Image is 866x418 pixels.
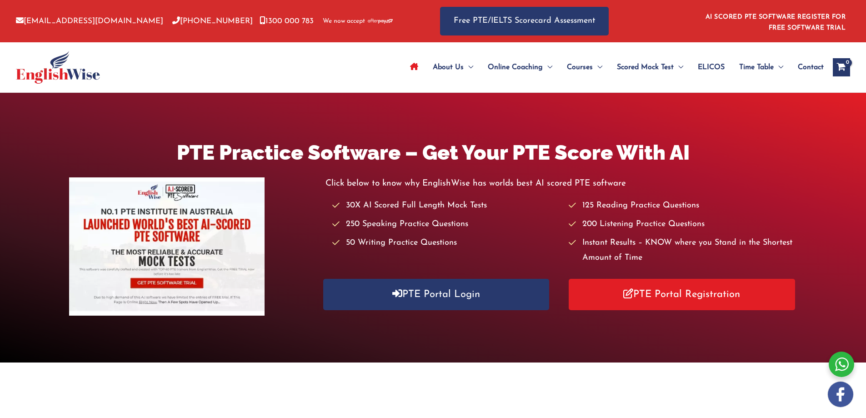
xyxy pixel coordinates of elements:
[16,51,100,84] img: cropped-ew-logo
[700,6,850,36] aside: Header Widget 1
[833,58,850,76] a: View Shopping Cart, empty
[16,17,163,25] a: [EMAIL_ADDRESS][DOMAIN_NAME]
[69,177,265,316] img: pte-institute-main
[332,198,560,213] li: 30X AI Scored Full Length Mock Tests
[569,236,796,266] li: Instant Results – KNOW where you Stand in the Shortest Amount of Time
[691,51,732,83] a: ELICOS
[828,382,853,407] img: white-facebook.png
[488,51,543,83] span: Online Coaching
[567,51,593,83] span: Courses
[593,51,602,83] span: Menu Toggle
[569,279,795,310] a: PTE Portal Registration
[798,51,824,83] span: Contact
[440,7,609,35] a: Free PTE/IELTS Scorecard Assessment
[325,176,797,191] p: Click below to know why EnglishWise has worlds best AI scored PTE software
[425,51,481,83] a: About UsMenu Toggle
[610,51,691,83] a: Scored Mock TestMenu Toggle
[732,51,791,83] a: Time TableMenu Toggle
[569,198,796,213] li: 125 Reading Practice Questions
[69,138,796,167] h1: PTE Practice Software – Get Your PTE Score With AI
[260,17,314,25] a: 1300 000 783
[674,51,683,83] span: Menu Toggle
[774,51,783,83] span: Menu Toggle
[464,51,473,83] span: Menu Toggle
[698,51,725,83] span: ELICOS
[403,51,824,83] nav: Site Navigation: Main Menu
[433,51,464,83] span: About Us
[481,51,560,83] a: Online CoachingMenu Toggle
[323,279,550,310] a: PTE Portal Login
[739,51,774,83] span: Time Table
[543,51,552,83] span: Menu Toggle
[569,217,796,232] li: 200 Listening Practice Questions
[791,51,824,83] a: Contact
[617,51,674,83] span: Scored Mock Test
[323,17,365,26] span: We now accept
[332,217,560,232] li: 250 Speaking Practice Questions
[332,236,560,251] li: 50 Writing Practice Questions
[706,14,846,31] a: AI SCORED PTE SOFTWARE REGISTER FOR FREE SOFTWARE TRIAL
[172,17,253,25] a: [PHONE_NUMBER]
[368,19,393,24] img: Afterpay-Logo
[560,51,610,83] a: CoursesMenu Toggle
